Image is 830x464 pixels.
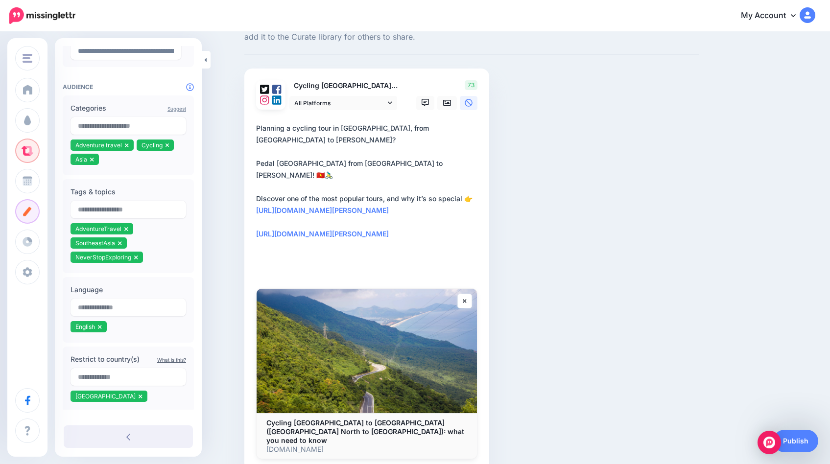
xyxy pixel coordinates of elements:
span: AdventureTravel [75,225,121,232]
img: Cycling Hanoi to Ho Chi Minh City (Vietnam North to South): what you need to know [257,289,477,413]
span: NeverStopExploring [75,254,131,261]
label: Tags & topics [71,186,186,198]
img: Missinglettr [9,7,75,24]
a: My Account [731,4,815,28]
span: Asia [75,156,87,163]
span: SoutheastAsia [75,239,115,247]
div: Planning a cycling tour in [GEOGRAPHIC_DATA], from [GEOGRAPHIC_DATA] to [PERSON_NAME]? Pedal [GEO... [256,122,481,263]
a: Publish [773,430,818,452]
span: [GEOGRAPHIC_DATA] [75,393,136,400]
b: Cycling [GEOGRAPHIC_DATA] to [GEOGRAPHIC_DATA] ([GEOGRAPHIC_DATA] North to [GEOGRAPHIC_DATA]): wh... [266,418,464,444]
p: Cycling [GEOGRAPHIC_DATA] to [GEOGRAPHIC_DATA][PERSON_NAME], [GEOGRAPHIC_DATA]: the ultimate guid... [289,80,398,92]
span: Adventure travel [75,141,122,149]
a: All Platforms [289,96,397,110]
span: 73 [465,80,477,90]
div: Open Intercom Messenger [758,431,781,454]
p: [DOMAIN_NAME] [266,445,467,454]
span: Cycling [142,141,163,149]
img: menu.png [23,54,32,63]
a: What is this? [157,357,186,363]
h4: Audience [63,83,194,91]
a: Suggest [167,106,186,112]
label: Categories [71,102,186,114]
span: English [75,323,95,330]
span: All Platforms [294,98,385,108]
label: Language [71,284,186,296]
label: Restrict to country(s) [71,353,186,365]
